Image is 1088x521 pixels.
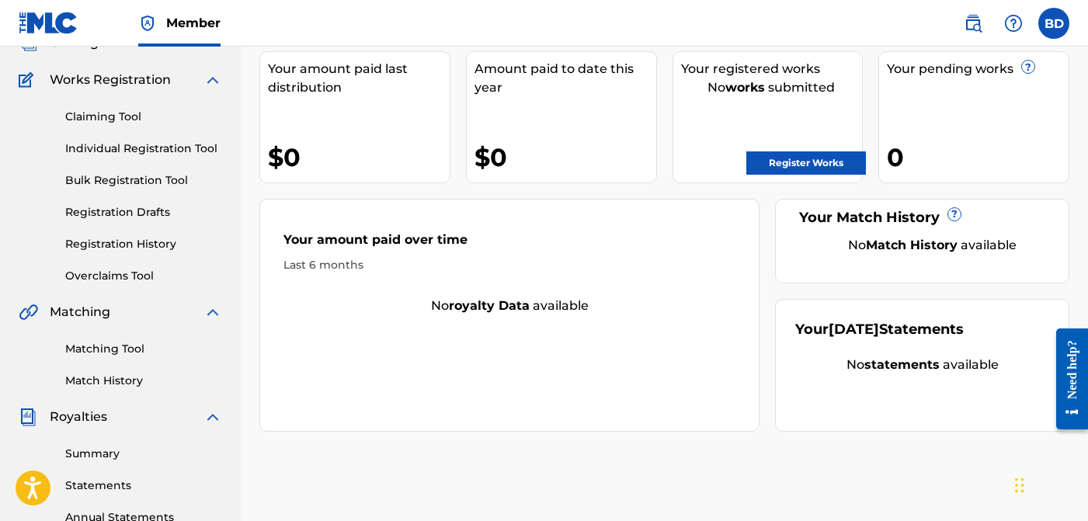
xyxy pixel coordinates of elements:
span: Royalties [50,408,107,426]
a: Claiming Tool [65,109,222,125]
img: Matching [19,303,38,321]
div: Amount paid to date this year [474,60,656,97]
a: Individual Registration Tool [65,141,222,157]
div: Your registered works [681,60,863,78]
img: Works Registration [19,71,39,89]
a: Register Works [746,151,866,175]
a: Bulk Registration Tool [65,172,222,189]
div: Your Statements [795,319,964,340]
iframe: Resource Center [1045,316,1088,441]
strong: statements [864,357,940,372]
a: Match History [65,373,222,389]
img: Top Rightsholder [138,14,157,33]
div: 0 [887,140,1069,175]
a: Summary [65,446,222,462]
strong: royalty data [449,298,530,313]
div: $0 [474,140,656,175]
div: Drag [1015,462,1024,509]
iframe: Chat Widget [1010,446,1088,521]
div: User Menu [1038,8,1069,39]
a: Overclaims Tool [65,268,222,284]
div: No submitted [681,78,863,97]
div: Last 6 months [283,257,735,273]
strong: works [725,80,765,95]
span: ? [1022,61,1034,73]
div: Your amount paid over time [283,231,735,257]
img: MLC Logo [19,12,78,34]
div: $0 [268,140,450,175]
img: expand [203,303,222,321]
span: Works Registration [50,71,171,89]
div: No available [260,297,759,315]
a: Statements [65,478,222,494]
span: ? [948,208,961,221]
span: Member [166,14,221,32]
img: expand [203,408,222,426]
div: Help [998,8,1029,39]
strong: Match History [866,238,958,252]
span: Matching [50,303,110,321]
a: CatalogCatalog [19,33,99,52]
div: Your amount paid last distribution [268,60,450,97]
img: Royalties [19,408,37,426]
a: Matching Tool [65,341,222,357]
div: Your pending works [887,60,1069,78]
div: No available [815,236,1049,255]
img: search [964,14,982,33]
a: Registration Drafts [65,204,222,221]
span: [DATE] [829,321,879,338]
a: Public Search [958,8,989,39]
img: expand [203,71,222,89]
a: Registration History [65,236,222,252]
div: Your Match History [795,207,1049,228]
div: No available [795,356,1049,374]
img: help [1004,14,1023,33]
